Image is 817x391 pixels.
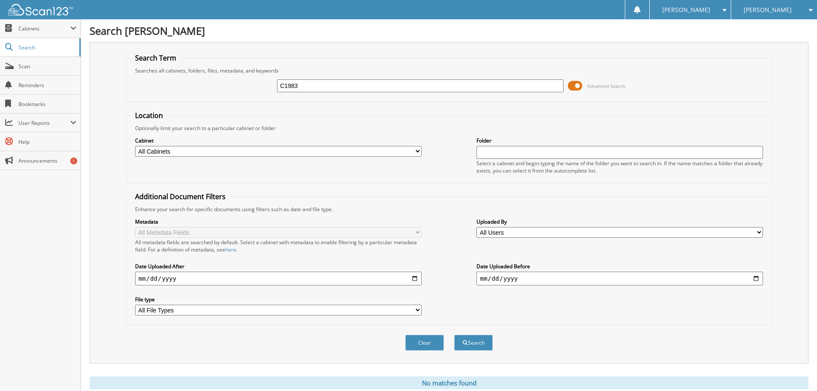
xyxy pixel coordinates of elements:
[225,246,236,253] a: here
[135,296,422,303] label: File type
[131,53,181,63] legend: Search Term
[70,158,77,164] div: 1
[405,335,444,351] button: Clear
[18,25,70,32] span: Cabinets
[18,119,70,127] span: User Reports
[587,83,625,89] span: Advanced Search
[454,335,493,351] button: Search
[135,263,422,270] label: Date Uploaded After
[135,137,422,144] label: Cabinet
[476,218,763,225] label: Uploaded By
[131,124,767,132] div: Optionally limit your search to a particular cabinet or folder
[135,239,422,253] div: All metadata fields are searched by default. Select a cabinet with metadata to enable filtering b...
[476,137,763,144] label: Folder
[131,111,167,120] legend: Location
[131,192,230,201] legend: Additional Document Filters
[9,4,73,15] img: scan123-logo-white.svg
[131,206,767,213] div: Enhance your search for specific documents using filters such as date and file type.
[131,67,767,74] div: Searches all cabinets, folders, files, metadata, and keywords
[90,24,808,38] h1: Search [PERSON_NAME]
[90,376,808,389] div: No matches found
[18,63,76,70] span: Scan
[18,82,76,89] span: Reminders
[135,218,422,225] label: Metadata
[18,157,76,164] span: Announcements
[18,44,75,51] span: Search
[18,100,76,108] span: Bookmarks
[476,263,763,270] label: Date Uploaded Before
[18,138,76,145] span: Help
[662,7,710,12] span: [PERSON_NAME]
[135,272,422,285] input: start
[476,160,763,174] div: Select a cabinet and begin typing the name of the folder you want to search in. If the name match...
[476,272,763,285] input: end
[744,7,792,12] span: [PERSON_NAME]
